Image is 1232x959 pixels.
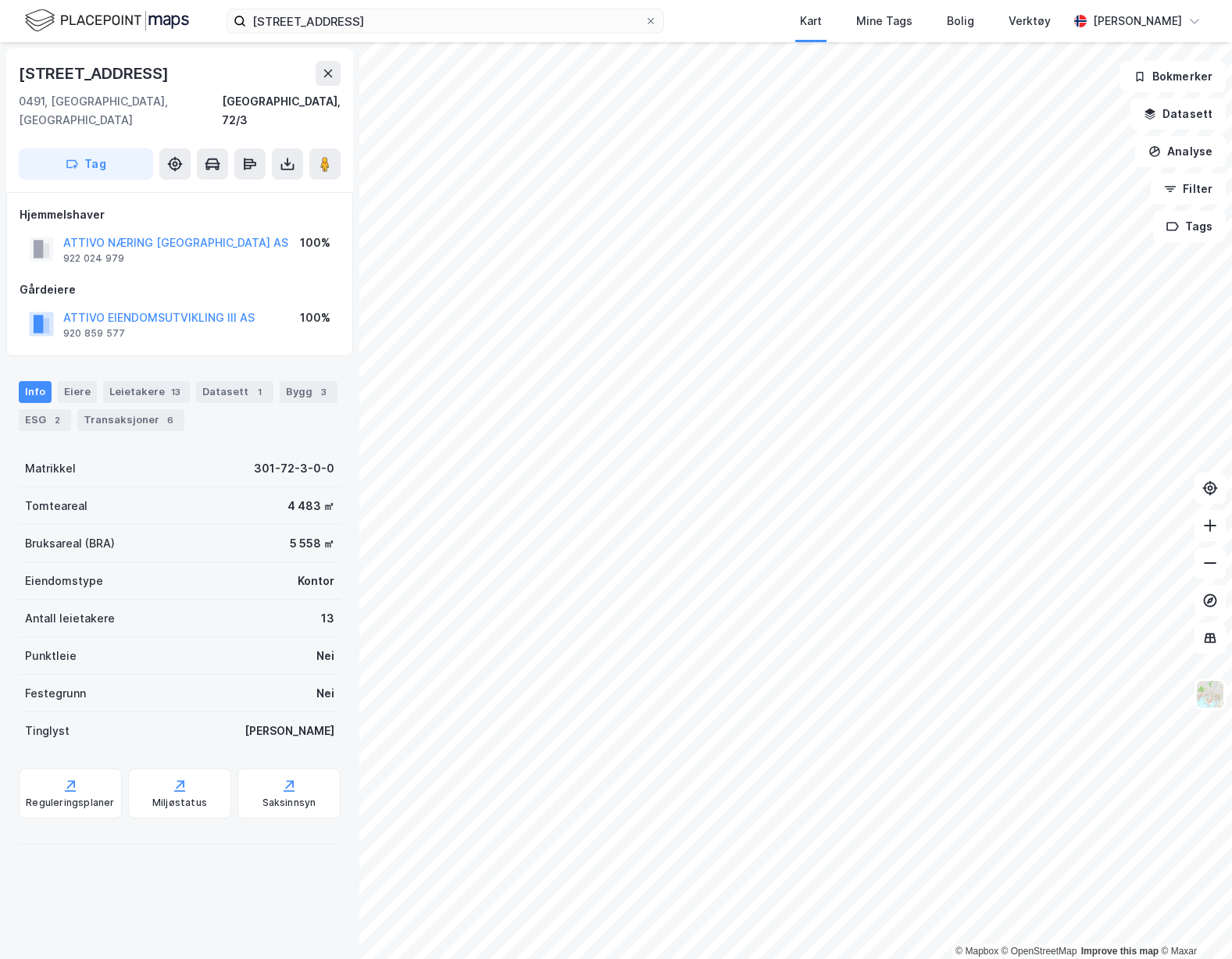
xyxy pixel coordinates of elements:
div: Kontor [298,572,334,590]
div: 6 [162,412,178,428]
input: Søk på adresse, matrikkel, gårdeiere, leietakere eller personer [246,9,645,33]
div: Hjemmelshaver [20,205,340,224]
div: 922 024 979 [63,252,124,265]
div: Matrikkel [25,459,76,478]
div: Tomteareal [25,497,87,515]
div: Verktøy [1009,12,1051,30]
div: [PERSON_NAME] [1093,12,1182,30]
div: Eiendomstype [25,572,103,590]
div: Antall leietakere [25,609,115,628]
div: 5 558 ㎡ [290,534,334,553]
div: Datasett [196,381,273,403]
div: 100% [300,308,330,327]
div: Saksinnsyn [262,797,316,809]
button: Bokmerker [1120,61,1226,92]
img: Z [1195,679,1225,709]
div: Mine Tags [856,12,912,30]
button: Tags [1153,211,1226,242]
div: 301-72-3-0-0 [254,459,334,478]
img: logo.f888ab2527a4732fd821a326f86c7f29.svg [25,7,189,34]
div: Bruksareal (BRA) [25,534,115,553]
div: Info [19,381,52,403]
div: Miljøstatus [152,797,207,809]
div: Leietakere [103,381,190,403]
div: Festegrunn [25,684,86,703]
div: 13 [321,609,334,628]
div: 13 [168,384,184,400]
div: Nei [316,647,334,665]
div: Punktleie [25,647,77,665]
button: Filter [1151,173,1226,205]
div: Bolig [947,12,974,30]
div: 100% [300,234,330,252]
div: 0491, [GEOGRAPHIC_DATA], [GEOGRAPHIC_DATA] [19,92,222,130]
div: Bygg [280,381,337,403]
a: OpenStreetMap [1002,946,1077,957]
div: [STREET_ADDRESS] [19,61,172,86]
a: Improve this map [1081,946,1159,957]
div: 920 859 577 [63,327,125,340]
div: [GEOGRAPHIC_DATA], 72/3 [222,92,341,130]
div: 3 [316,384,331,400]
a: Mapbox [955,946,998,957]
div: Transaksjoner [77,409,184,431]
div: Tinglyst [25,722,70,740]
button: Datasett [1130,98,1226,130]
div: Gårdeiere [20,280,340,299]
div: Nei [316,684,334,703]
div: ESG [19,409,71,431]
div: 1 [252,384,267,400]
button: Analyse [1135,136,1226,167]
div: Eiere [58,381,97,403]
button: Tag [19,148,153,180]
iframe: Chat Widget [1154,884,1232,959]
div: Kart [800,12,822,30]
div: Reguleringsplaner [26,797,114,809]
div: [PERSON_NAME] [245,722,334,740]
div: 2 [49,412,65,428]
div: 4 483 ㎡ [287,497,334,515]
